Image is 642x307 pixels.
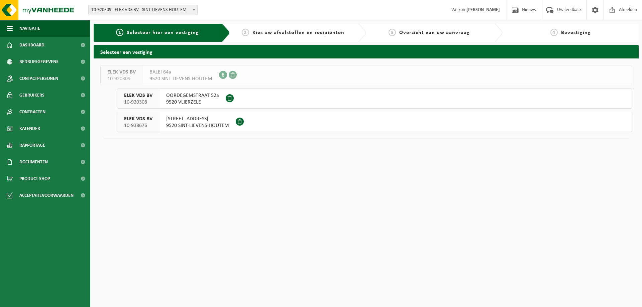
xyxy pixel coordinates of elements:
span: Kies uw afvalstoffen en recipiënten [252,30,344,35]
span: 2 [242,29,249,36]
span: ELEK VDS BV [107,69,136,75]
span: Navigatie [19,20,40,37]
span: 10-938676 [124,122,152,129]
span: Contracten [19,104,45,120]
span: 1 [116,29,123,36]
span: Bedrijfsgegevens [19,53,59,70]
span: ELEK VDS BV [124,92,152,99]
span: 10-920309 - ELEK VDS BV - SINT-LIEVENS-HOUTEM [89,5,197,15]
span: Gebruikers [19,87,44,104]
span: 9520 SINT-LIEVENS-HOUTEM [149,75,212,82]
span: Overzicht van uw aanvraag [399,30,470,35]
span: Bevestiging [561,30,591,35]
h2: Selecteer een vestiging [94,45,639,58]
span: 9520 SINT-LIEVENS-HOUTEM [166,122,229,129]
button: ELEK VDS BV 10-920308 OORDEGEMSTRAAT 52a9520 VLIERZELE [117,89,632,109]
button: ELEK VDS BV 10-938676 [STREET_ADDRESS]9520 SINT-LIEVENS-HOUTEM [117,112,632,132]
span: Acceptatievoorwaarden [19,187,74,204]
span: 10-920308 [124,99,152,106]
span: 10-920309 [107,75,136,82]
span: 3 [389,29,396,36]
span: Rapportage [19,137,45,154]
strong: [PERSON_NAME] [466,7,500,12]
span: Contactpersonen [19,70,58,87]
span: [STREET_ADDRESS] [166,116,229,122]
span: OORDEGEMSTRAAT 52a [166,92,219,99]
span: Dashboard [19,37,44,53]
span: ELEK VDS BV [124,116,152,122]
span: Product Shop [19,170,50,187]
span: 10-920309 - ELEK VDS BV - SINT-LIEVENS-HOUTEM [88,5,198,15]
span: Kalender [19,120,40,137]
span: 9520 VLIERZELE [166,99,219,106]
span: Selecteer hier een vestiging [127,30,199,35]
span: BALEI 64a [149,69,212,75]
span: Documenten [19,154,48,170]
span: 4 [550,29,558,36]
